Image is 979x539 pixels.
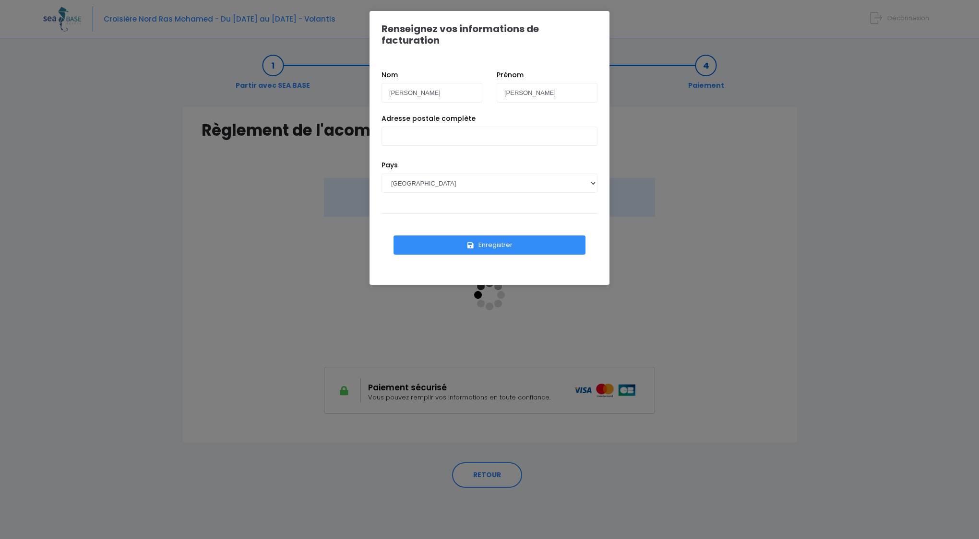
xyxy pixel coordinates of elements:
[497,70,524,80] label: Prénom
[382,160,398,170] label: Pays
[382,23,597,46] h1: Renseignez vos informations de facturation
[382,114,476,124] label: Adresse postale complète
[382,70,398,80] label: Nom
[394,235,585,255] button: Enregistrer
